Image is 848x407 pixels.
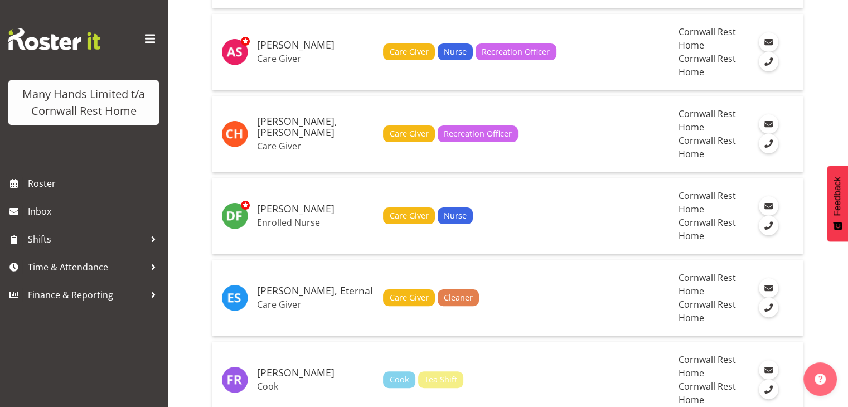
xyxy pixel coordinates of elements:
span: Inbox [28,203,162,220]
p: Care Giver [257,299,374,310]
h5: [PERSON_NAME] [257,203,374,215]
span: Cleaner [444,292,473,304]
img: felisa-rainbird784.jpg [221,366,248,393]
span: Cornwall Rest Home [679,108,736,133]
img: charline-hannecart11694.jpg [221,120,248,147]
p: Care Giver [257,140,374,152]
a: Call Employee [759,52,778,71]
span: Tea Shift [424,374,457,386]
span: Cornwall Rest Home [679,134,736,160]
span: Care Giver [390,128,429,140]
span: Recreation Officer [482,46,550,58]
h5: [PERSON_NAME], Eternal [257,285,374,297]
span: Care Giver [390,292,429,304]
span: Shifts [28,231,145,248]
img: annmarie-sargison6913.jpg [221,38,248,65]
span: Cornwall Rest Home [679,380,736,406]
span: Cornwall Rest Home [679,272,736,297]
span: Time & Attendance [28,259,145,275]
span: Roster [28,175,162,192]
p: Care Giver [257,53,374,64]
img: help-xxl-2.png [815,374,826,385]
span: Cornwall Rest Home [679,190,736,215]
span: Nurse [444,46,467,58]
a: Call Employee [759,298,778,317]
a: Email Employee [759,114,778,134]
button: Feedback - Show survey [827,166,848,241]
span: Feedback [832,177,842,216]
span: Cornwall Rest Home [679,26,736,51]
h5: [PERSON_NAME] [257,367,374,379]
h5: [PERSON_NAME] [257,40,374,51]
a: Email Employee [759,278,778,298]
span: Cook [390,374,409,386]
p: Cook [257,381,374,392]
span: Care Giver [390,210,429,222]
img: Rosterit website logo [8,28,100,50]
a: Call Employee [759,134,778,153]
span: Finance & Reporting [28,287,145,303]
span: Cornwall Rest Home [679,353,736,379]
img: deborah-fairbrother10865.jpg [221,202,248,229]
a: Email Employee [759,196,778,216]
span: Recreation Officer [444,128,512,140]
h5: [PERSON_NAME], [PERSON_NAME] [257,116,374,138]
span: Nurse [444,210,467,222]
div: Many Hands Limited t/a Cornwall Rest Home [20,86,148,119]
span: Cornwall Rest Home [679,52,736,78]
img: eternal-sutton11562.jpg [221,284,248,311]
span: Care Giver [390,46,429,58]
span: Cornwall Rest Home [679,216,736,242]
a: Call Employee [759,380,778,399]
a: Email Employee [759,360,778,380]
p: Enrolled Nurse [257,217,374,228]
span: Cornwall Rest Home [679,298,736,324]
a: Email Employee [759,32,778,52]
a: Call Employee [759,216,778,235]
